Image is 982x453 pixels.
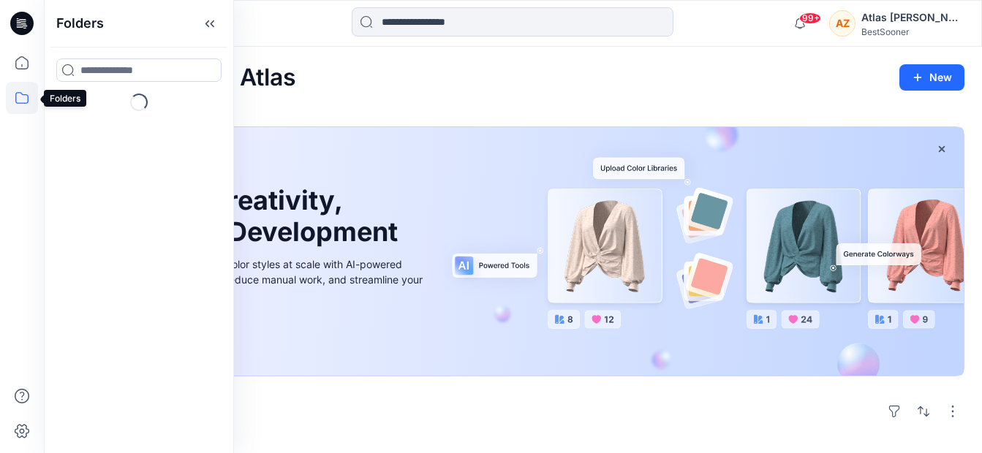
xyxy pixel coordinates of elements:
h1: Unleash Creativity, Speed Up Development [97,185,404,248]
a: Discover more [97,320,426,349]
div: AZ [829,10,856,37]
div: Atlas [PERSON_NAME] [861,9,964,26]
span: 99+ [799,12,821,24]
div: BestSooner [861,26,964,37]
button: New [899,64,964,91]
div: Explore ideas faster and recolor styles at scale with AI-powered tools that boost creativity, red... [97,256,426,302]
